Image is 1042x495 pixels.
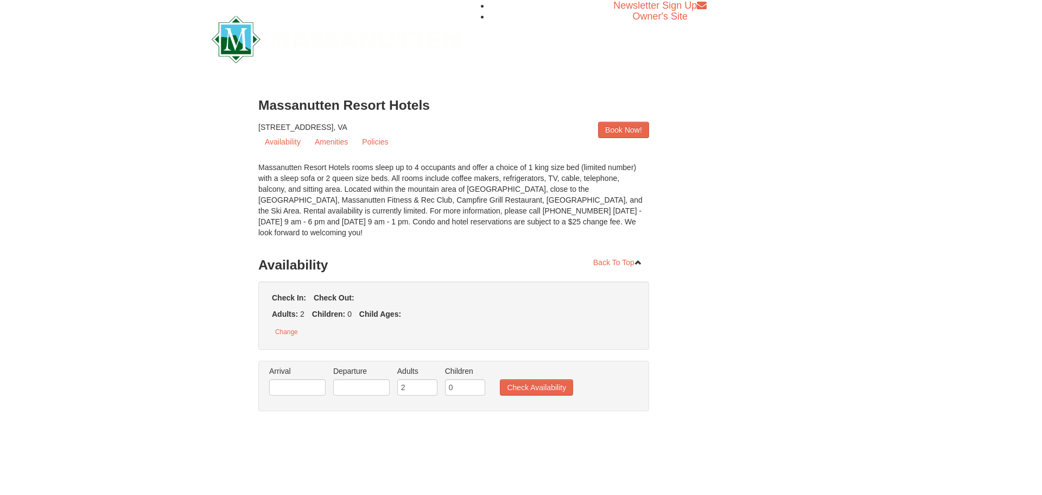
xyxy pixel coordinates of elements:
[333,366,390,377] label: Departure
[359,310,401,318] strong: Child Ages:
[314,293,354,302] strong: Check Out:
[258,122,649,422] div: [STREET_ADDRESS], VA
[258,95,784,116] h3: Massanutten Resort Hotels
[445,366,485,377] label: Children
[397,366,437,377] label: Adults
[272,310,298,318] strong: Adults:
[212,25,460,51] a: Massanutten Resort
[272,293,306,302] strong: Check In:
[258,162,649,249] div: Massanutten Resort Hotels rooms sleep up to 4 occupants and offer a choice of 1 king size bed (li...
[633,11,688,22] a: Owner's Site
[212,16,460,63] img: Massanutten Resort Logo
[500,379,573,396] button: Check Availability
[312,310,345,318] strong: Children:
[355,134,395,150] a: Policies
[269,366,326,377] label: Arrival
[258,134,307,150] a: Availability
[300,310,304,318] span: 2
[308,134,354,150] a: Amenities
[586,254,649,271] a: Back To Top
[258,254,649,276] h3: Availability
[598,122,649,138] a: Book Now!
[269,325,304,339] button: Change
[347,310,352,318] span: 0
